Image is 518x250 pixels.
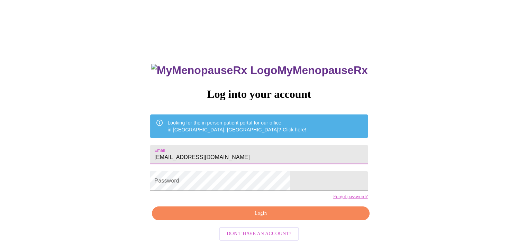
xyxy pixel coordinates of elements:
[167,117,306,136] div: Looking for the in person patient portal for our office in [GEOGRAPHIC_DATA], [GEOGRAPHIC_DATA]?
[217,230,301,236] a: Don't have an account?
[219,227,299,241] button: Don't have an account?
[283,127,306,132] a: Click here!
[227,230,291,238] span: Don't have an account?
[333,194,368,200] a: Forgot password?
[150,88,367,101] h3: Log into your account
[152,206,369,221] button: Login
[160,209,361,218] span: Login
[151,64,368,77] h3: MyMenopauseRx
[151,64,277,77] img: MyMenopauseRx Logo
